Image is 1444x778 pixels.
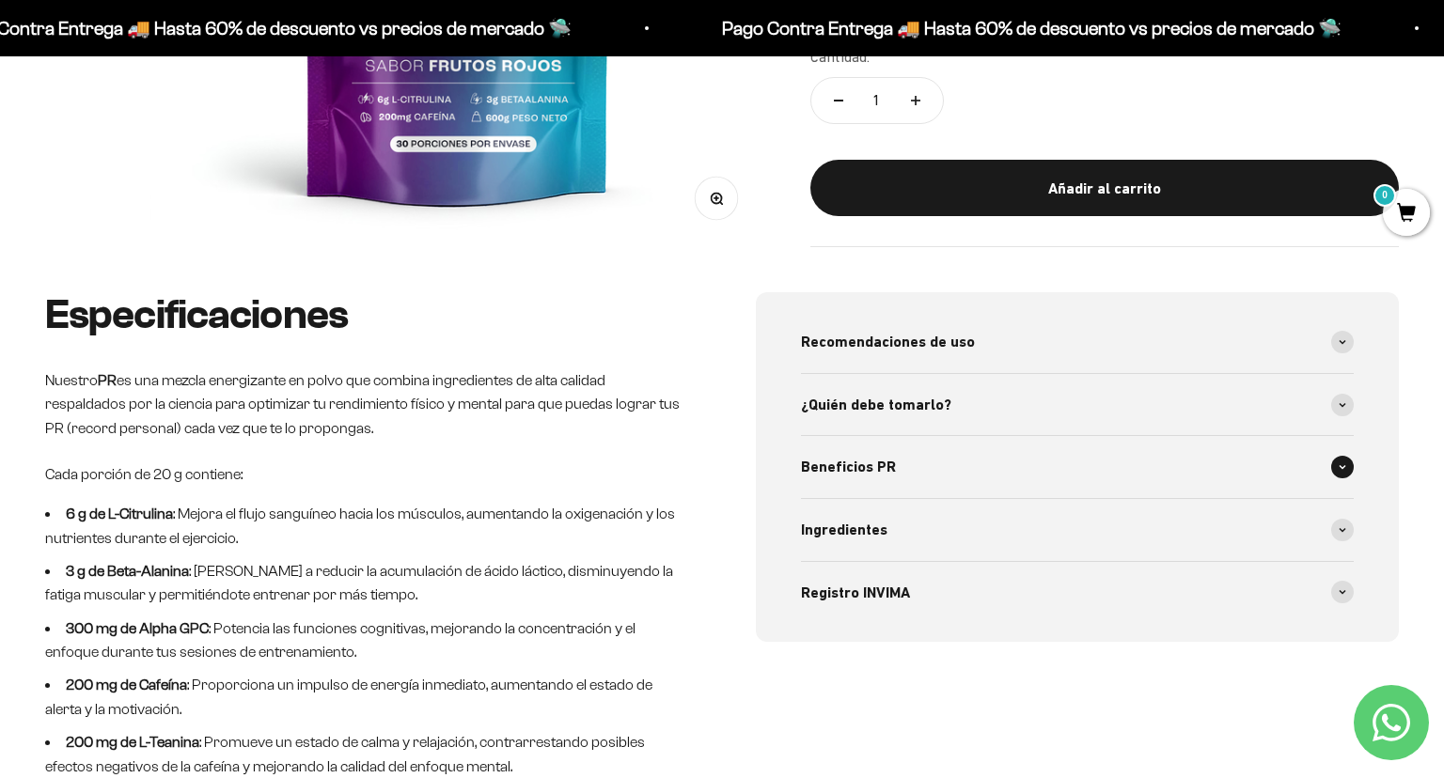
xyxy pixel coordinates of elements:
[801,562,1354,624] summary: Registro INVIMA
[308,282,387,314] span: Enviar
[66,734,199,750] strong: 200 mg de L-Teanina
[811,78,866,123] button: Reducir cantidad
[66,620,209,636] strong: 300 mg de Alpha GPC
[66,563,189,579] strong: 3 g de Beta-Alanina
[848,176,1361,200] div: Añadir al carrito
[66,506,173,521] strong: 6 g de L-Citrulina
[801,374,1354,436] summary: ¿Quién debe tomarlo?
[810,45,870,70] label: Cantidad:
[801,518,887,542] span: Ingredientes
[801,393,951,417] span: ¿Quién debe tomarlo?
[23,164,389,197] div: Una promoción especial
[98,372,117,388] strong: PR
[721,13,1341,43] p: Pago Contra Entrega 🚚 Hasta 60% de descuento vs precios de mercado 🛸
[45,292,688,337] h2: Especificaciones
[801,499,1354,561] summary: Ingredientes
[1373,184,1396,207] mark: 0
[45,462,688,487] p: Cada porción de 20 g contiene:
[801,581,910,605] span: Registro INVIMA
[45,616,688,664] li: : Potencia las funciones cognitivas, mejorando la concentración y el enfoque durante tus sesiones...
[45,559,688,607] li: : [PERSON_NAME] a reducir la acumulación de ácido láctico, disminuyendo la fatiga muscular y perm...
[1383,204,1430,225] a: 0
[66,677,187,692] strong: 200 mg de Cafeína
[45,502,688,550] li: : Mejora el flujo sanguíneo hacia los músculos, aumentando la oxigenación y los nutrientes durant...
[23,30,389,73] p: ¿Qué te haría sentir más seguro de comprar este producto?
[23,127,389,160] div: Reseñas de otros clientes
[801,455,896,479] span: Beneficios PR
[888,78,943,123] button: Aumentar cantidad
[801,436,1354,498] summary: Beneficios PR
[801,311,1354,373] summary: Recomendaciones de uso
[45,730,688,778] li: : Promueve un estado de calma y relajación, contrarrestando posibles efectos negativos de la cafe...
[23,202,389,235] div: Un video del producto
[23,240,389,272] div: Un mejor precio
[810,160,1399,216] button: Añadir al carrito
[306,282,389,314] button: Enviar
[45,368,688,441] p: Nuestro es una mezcla energizante en polvo que combina ingredientes de alta calidad respaldados p...
[45,673,688,721] li: : Proporciona un impulso de energía inmediato, aumentando el estado de alerta y la motivación.
[23,89,389,122] div: Más información sobre los ingredientes
[801,330,975,354] span: Recomendaciones de uso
